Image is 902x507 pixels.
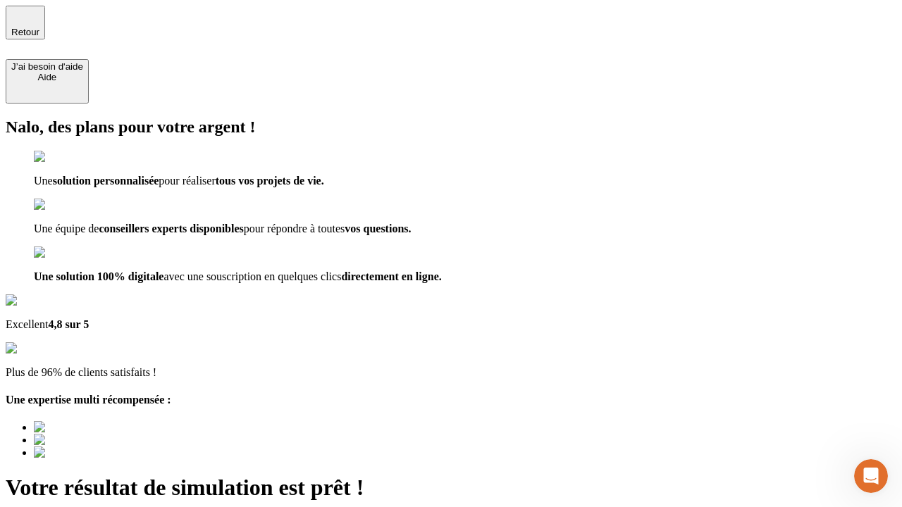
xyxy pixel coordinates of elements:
[34,223,99,234] span: Une équipe de
[6,294,87,307] img: Google Review
[854,459,888,493] iframe: Intercom live chat
[34,270,163,282] span: Une solution 100% digitale
[34,151,94,163] img: checkmark
[6,475,896,501] h1: Votre résultat de simulation est prêt !
[6,394,896,406] h4: Une expertise multi récompensée :
[6,118,896,137] h2: Nalo, des plans pour votre argent !
[6,366,896,379] p: Plus de 96% de clients satisfaits !
[6,6,45,39] button: Retour
[11,61,83,72] div: J’ai besoin d'aide
[99,223,243,234] span: conseillers experts disponibles
[11,27,39,37] span: Retour
[216,175,324,187] span: tous vos projets de vie.
[48,318,89,330] span: 4,8 sur 5
[11,72,83,82] div: Aide
[244,223,345,234] span: pour répondre à toutes
[34,175,53,187] span: Une
[34,199,94,211] img: checkmark
[163,270,341,282] span: avec une souscription en quelques clics
[159,175,215,187] span: pour réaliser
[53,175,159,187] span: solution personnalisée
[6,342,75,355] img: reviews stars
[34,446,164,459] img: Best savings advice award
[341,270,441,282] span: directement en ligne.
[34,246,94,259] img: checkmark
[6,59,89,104] button: J’ai besoin d'aideAide
[34,434,164,446] img: Best savings advice award
[345,223,411,234] span: vos questions.
[34,421,164,434] img: Best savings advice award
[6,318,48,330] span: Excellent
